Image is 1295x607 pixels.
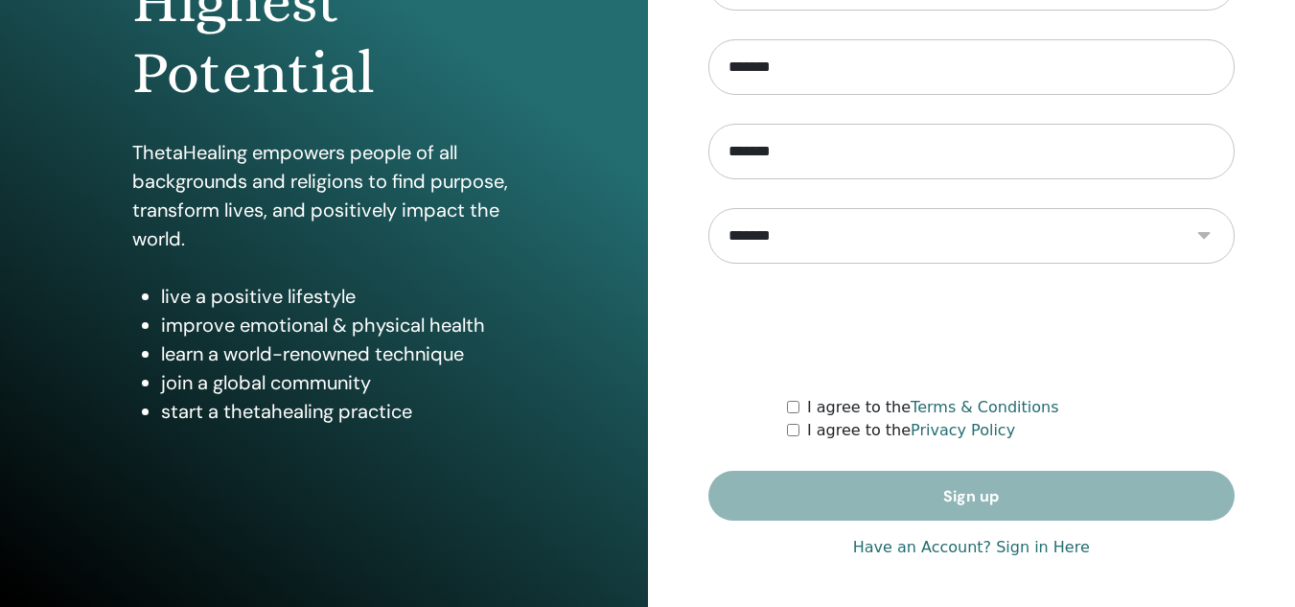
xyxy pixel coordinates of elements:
li: start a thetahealing practice [161,397,516,426]
a: Have an Account? Sign in Here [853,536,1090,559]
p: ThetaHealing empowers people of all backgrounds and religions to find purpose, transform lives, a... [132,138,516,253]
a: Terms & Conditions [911,398,1058,416]
li: improve emotional & physical health [161,311,516,339]
iframe: reCAPTCHA [825,292,1117,367]
li: join a global community [161,368,516,397]
li: live a positive lifestyle [161,282,516,311]
a: Privacy Policy [911,421,1015,439]
label: I agree to the [807,396,1059,419]
li: learn a world-renowned technique [161,339,516,368]
label: I agree to the [807,419,1015,442]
